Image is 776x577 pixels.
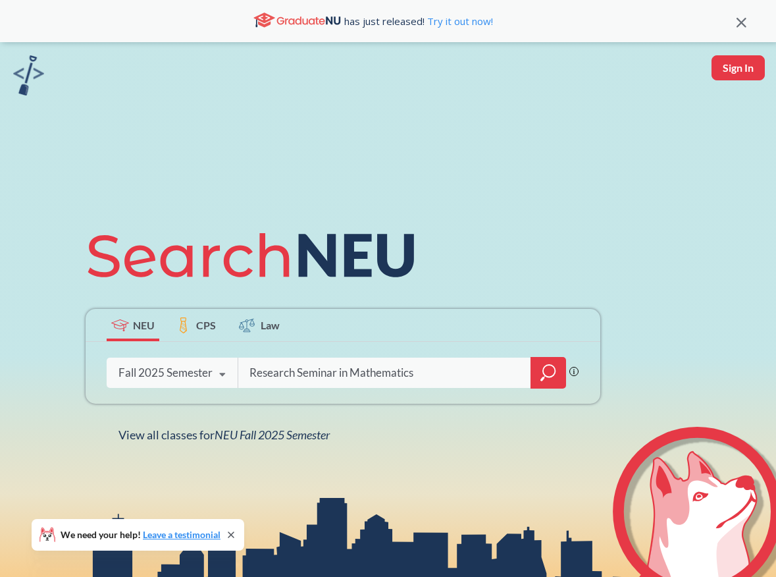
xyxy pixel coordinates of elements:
input: Class, professor, course number, "phrase" [248,359,522,387]
a: sandbox logo [13,55,44,99]
span: NEU Fall 2025 Semester [215,427,330,442]
div: Fall 2025 Semester [118,366,213,380]
a: Try it out now! [425,14,493,28]
span: has just released! [344,14,493,28]
span: Law [261,317,280,333]
img: sandbox logo [13,55,44,96]
span: We need your help! [61,530,220,539]
a: Leave a testimonial [143,529,220,540]
div: magnifying glass [530,357,566,389]
span: View all classes for [118,427,330,442]
button: Sign In [711,55,765,80]
span: CPS [196,317,216,333]
svg: magnifying glass [540,364,556,382]
span: NEU [133,317,155,333]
